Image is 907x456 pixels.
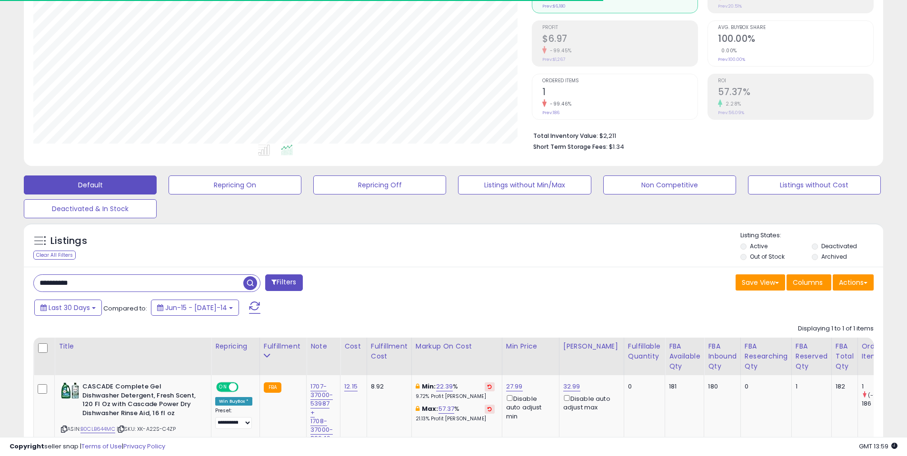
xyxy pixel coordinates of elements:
div: FBA Researching Qty [745,341,787,371]
button: Listings without Min/Max [458,175,591,194]
label: Archived [821,252,847,261]
div: seller snap | | [10,442,165,451]
button: Last 30 Days [34,300,102,316]
a: 32.99 [563,382,580,391]
button: Repricing On [169,175,301,194]
b: Max: [422,404,439,413]
span: 2025-08-15 13:59 GMT [859,442,897,451]
button: Repricing Off [313,175,446,194]
div: Disable auto adjust min [506,393,552,421]
div: 1 [862,382,900,391]
h5: Listings [50,234,87,248]
div: Disable auto adjust max [563,393,617,412]
div: Repricing [215,341,256,351]
h2: 1 [542,87,698,99]
span: | SKU: XK-A22S-C4ZP [117,425,176,433]
div: [PERSON_NAME] [563,341,620,351]
div: Fulfillable Quantity [628,341,661,361]
small: Prev: $1,267 [542,57,565,62]
span: OFF [237,383,252,391]
span: ROI [718,78,873,84]
a: 22.39 [436,382,453,391]
p: 9.72% Profit [PERSON_NAME] [416,393,495,400]
strong: Copyright [10,442,44,451]
h2: $6.97 [542,33,698,46]
span: Last 30 Days [49,303,90,312]
div: 186 [862,399,900,408]
div: 182 [836,382,850,391]
div: 180 [708,382,733,391]
div: Clear All Filters [33,251,76,260]
small: (-99.46%) [868,391,895,399]
small: Prev: 56.09% [718,110,744,116]
div: 1 [796,382,824,391]
div: FBA Total Qty [836,341,854,371]
small: Prev: $6,180 [542,3,566,9]
small: Prev: 100.00% [718,57,745,62]
div: Note [310,341,336,351]
span: ON [217,383,229,391]
small: Prev: 186 [542,110,559,116]
div: Min Price [506,341,555,351]
div: Win BuyBox * [215,397,252,406]
button: Non Competitive [603,175,736,194]
div: Markup on Cost [416,341,498,351]
button: Actions [833,274,874,291]
a: Privacy Policy [123,442,165,451]
div: Fulfillment [264,341,302,351]
a: B0CLB644MC [80,425,115,433]
div: Fulfillment Cost [371,341,408,361]
div: % [416,382,495,400]
button: Jun-15 - [DATE]-14 [151,300,239,316]
div: Cost [344,341,363,351]
span: Avg. Buybox Share [718,25,873,30]
li: $2,211 [533,129,867,141]
button: Listings without Cost [748,175,881,194]
button: Save View [736,274,785,291]
div: 8.92 [371,382,404,391]
div: 181 [669,382,697,391]
p: 21.13% Profit [PERSON_NAME] [416,416,495,422]
b: Total Inventory Value: [533,132,598,140]
small: -99.45% [547,47,572,54]
div: FBA Reserved Qty [796,341,827,371]
span: Profit [542,25,698,30]
div: Title [59,341,207,351]
button: Default [24,175,157,194]
span: Jun-15 - [DATE]-14 [165,303,227,312]
button: Deactivated & In Stock [24,199,157,218]
th: The percentage added to the cost of goods (COGS) that forms the calculator for Min & Max prices. [411,338,502,375]
small: 2.28% [722,100,741,107]
a: 12.15 [344,382,358,391]
div: % [416,405,495,422]
a: 1707-37000-53987 + 1708-37000-89646 [310,382,333,443]
h2: 100.00% [718,33,873,46]
div: Displaying 1 to 1 of 1 items [798,324,874,333]
a: 27.99 [506,382,523,391]
h2: 57.37% [718,87,873,99]
span: $1.34 [609,142,624,151]
span: Ordered Items [542,78,698,84]
a: 57.37 [439,404,455,414]
label: Deactivated [821,242,857,250]
div: 0 [628,382,658,391]
small: -99.46% [547,100,572,107]
small: 0.00% [718,47,737,54]
b: Short Term Storage Fees: [533,143,608,151]
div: FBA Available Qty [669,341,700,371]
button: Columns [787,274,831,291]
a: Terms of Use [81,442,122,451]
img: 51+8gbZN3DL._SL40_.jpg [61,382,80,399]
div: FBA inbound Qty [708,341,737,371]
div: 0 [745,382,784,391]
span: Columns [793,278,823,287]
span: Compared to: [103,304,147,313]
small: Prev: 20.51% [718,3,742,9]
div: Preset: [215,407,252,429]
b: CASCADE Complete Gel Dishwasher Detergent, Fresh Scent, 120 Fl Oz with Cascade Power Dry Dishwash... [82,382,198,420]
small: FBA [264,382,281,393]
b: Min: [422,382,436,391]
label: Active [750,242,767,250]
div: Ordered Items [862,341,897,361]
p: Listing States: [740,231,883,240]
